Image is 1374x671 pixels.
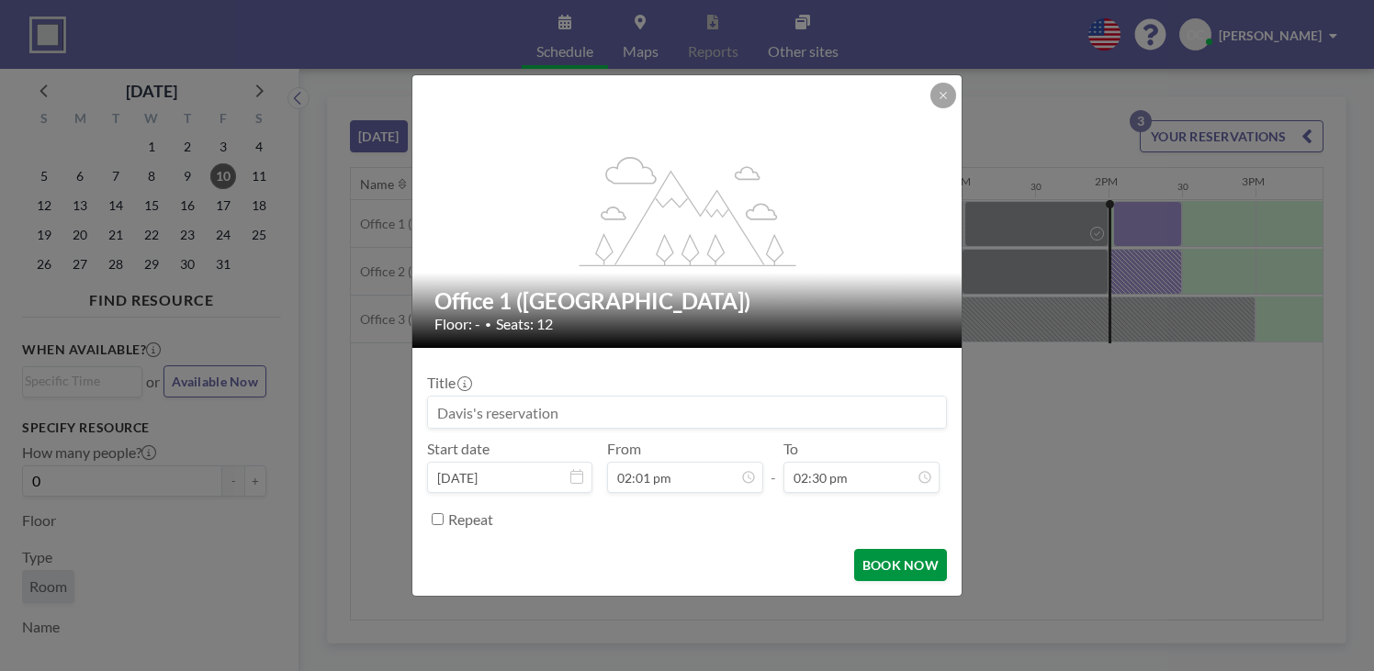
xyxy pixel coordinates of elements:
span: Floor: - [434,315,480,333]
label: Start date [427,440,490,458]
span: • [485,318,491,331]
button: BOOK NOW [854,549,947,581]
h2: Office 1 ([GEOGRAPHIC_DATA]) [434,287,941,315]
label: Repeat [448,510,493,529]
label: Title [427,374,470,392]
g: flex-grow: 1.2; [580,155,796,265]
label: To [783,440,798,458]
span: - [771,446,776,486]
label: From [607,440,641,458]
span: Seats: 12 [496,315,553,333]
input: Davis's reservation [428,397,946,428]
